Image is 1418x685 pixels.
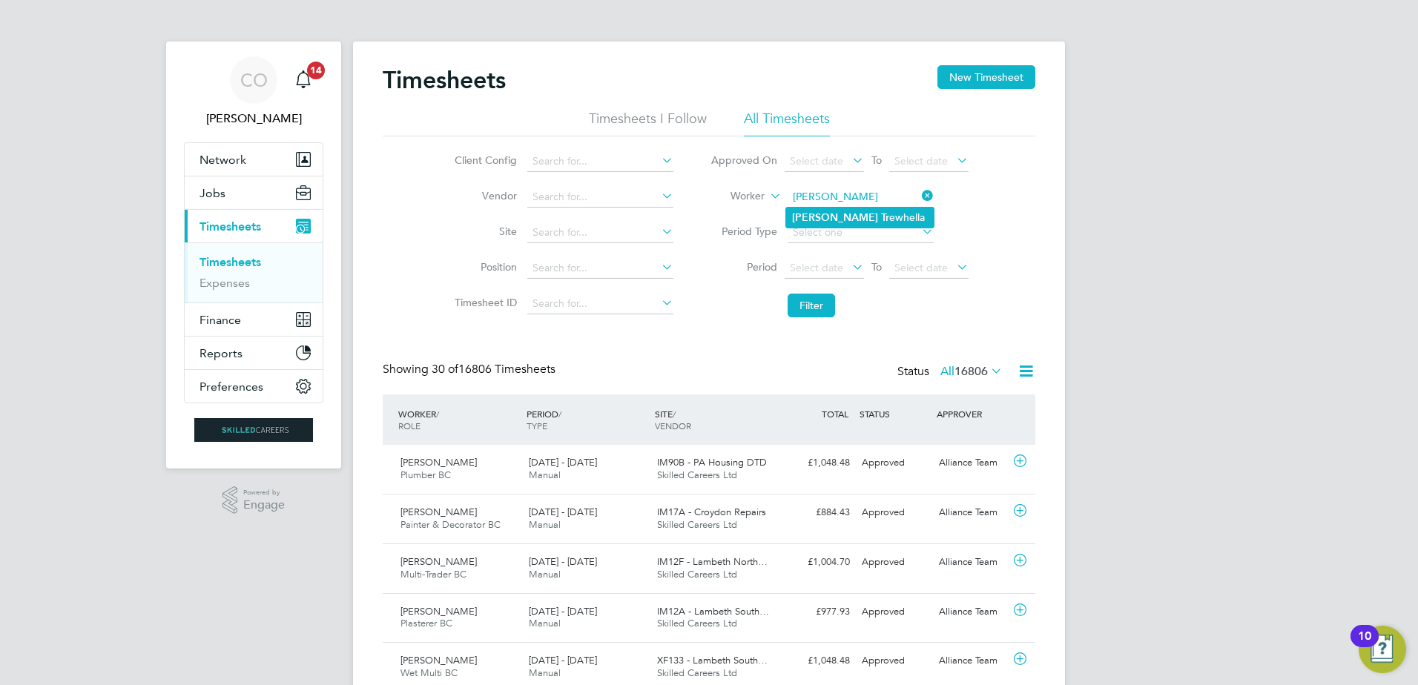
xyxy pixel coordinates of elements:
[400,555,477,568] span: [PERSON_NAME]
[240,70,268,90] span: CO
[222,486,286,514] a: Powered byEngage
[867,257,886,277] span: To
[400,666,458,679] span: Wet Multi BC
[398,420,421,431] span: ROLE
[529,666,561,679] span: Manual
[894,261,948,274] span: Select date
[881,211,889,224] b: Tr
[897,362,1006,383] div: Status
[199,313,241,327] span: Finance
[786,208,934,228] li: ewhella
[166,42,341,469] nav: Main navigation
[589,110,707,136] li: Timesheets I Follow
[657,506,766,518] span: IM17A - Croydon Repairs
[657,605,769,618] span: IM12A - Lambeth South…
[558,408,561,420] span: /
[184,110,323,128] span: Craig O'Donovan
[184,56,323,128] a: CO[PERSON_NAME]
[529,555,597,568] span: [DATE] - [DATE]
[710,225,777,238] label: Period Type
[400,518,501,531] span: Painter & Decorator BC
[856,600,933,624] div: Approved
[400,506,477,518] span: [PERSON_NAME]
[822,408,848,420] span: TOTAL
[529,654,597,666] span: [DATE] - [DATE]
[954,364,988,379] span: 16806
[243,499,285,512] span: Engage
[657,568,737,580] span: Skilled Careers Ltd
[651,400,779,439] div: SITE
[779,600,856,624] div: £977.93
[779,451,856,475] div: £1,048.48
[400,654,477,666] span: [PERSON_NAME]
[529,617,561,629] span: Manual
[450,296,517,309] label: Timesheet ID
[450,189,517,202] label: Vendor
[779,500,856,525] div: £884.43
[185,370,323,403] button: Preferences
[790,261,843,274] span: Select date
[940,364,1003,379] label: All
[400,605,477,618] span: [PERSON_NAME]
[199,219,261,234] span: Timesheets
[657,654,768,666] span: XF133 - Lambeth South…
[436,408,439,420] span: /
[527,187,673,208] input: Search for...
[673,408,676,420] span: /
[527,151,673,172] input: Search for...
[856,500,933,525] div: Approved
[529,469,561,481] span: Manual
[185,210,323,242] button: Timesheets
[657,469,737,481] span: Skilled Careers Ltd
[856,649,933,673] div: Approved
[527,420,547,431] span: TYPE
[779,649,856,673] div: £1,048.48
[1359,626,1406,673] button: Open Resource Center, 10 new notifications
[199,186,225,200] span: Jobs
[657,617,737,629] span: Skilled Careers Ltd
[383,65,506,95] h2: Timesheets
[790,154,843,168] span: Select date
[779,550,856,575] div: £1,004.70
[657,555,768,568] span: IM12F - Lambeth North…
[450,225,517,238] label: Site
[199,153,246,167] span: Network
[744,110,830,136] li: All Timesheets
[199,276,250,290] a: Expenses
[450,260,517,274] label: Position
[788,294,835,317] button: Filter
[856,451,933,475] div: Approved
[400,568,466,580] span: Multi-Trader BC
[710,260,777,274] label: Period
[199,255,261,269] a: Timesheets
[867,150,886,170] span: To
[527,258,673,279] input: Search for...
[400,469,451,481] span: Plumber BC
[523,400,651,439] div: PERIOD
[199,346,243,360] span: Reports
[710,153,777,167] label: Approved On
[698,189,765,204] label: Worker
[657,666,737,679] span: Skilled Careers Ltd
[894,154,948,168] span: Select date
[933,649,1010,673] div: Alliance Team
[395,400,523,439] div: WORKER
[529,456,597,469] span: [DATE] - [DATE]
[788,187,934,208] input: Search for...
[383,362,558,377] div: Showing
[856,400,933,427] div: STATUS
[185,337,323,369] button: Reports
[185,242,323,302] div: Timesheets
[937,65,1035,89] button: New Timesheet
[792,211,878,224] b: [PERSON_NAME]
[194,418,313,442] img: skilledcareers-logo-retina.png
[529,568,561,580] span: Manual
[184,418,323,442] a: Go to home page
[529,506,597,518] span: [DATE] - [DATE]
[432,362,458,377] span: 30 of
[185,176,323,209] button: Jobs
[657,456,767,469] span: IM90B - PA Housing DTD
[933,550,1010,575] div: Alliance Team
[527,222,673,243] input: Search for...
[788,222,934,243] input: Select one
